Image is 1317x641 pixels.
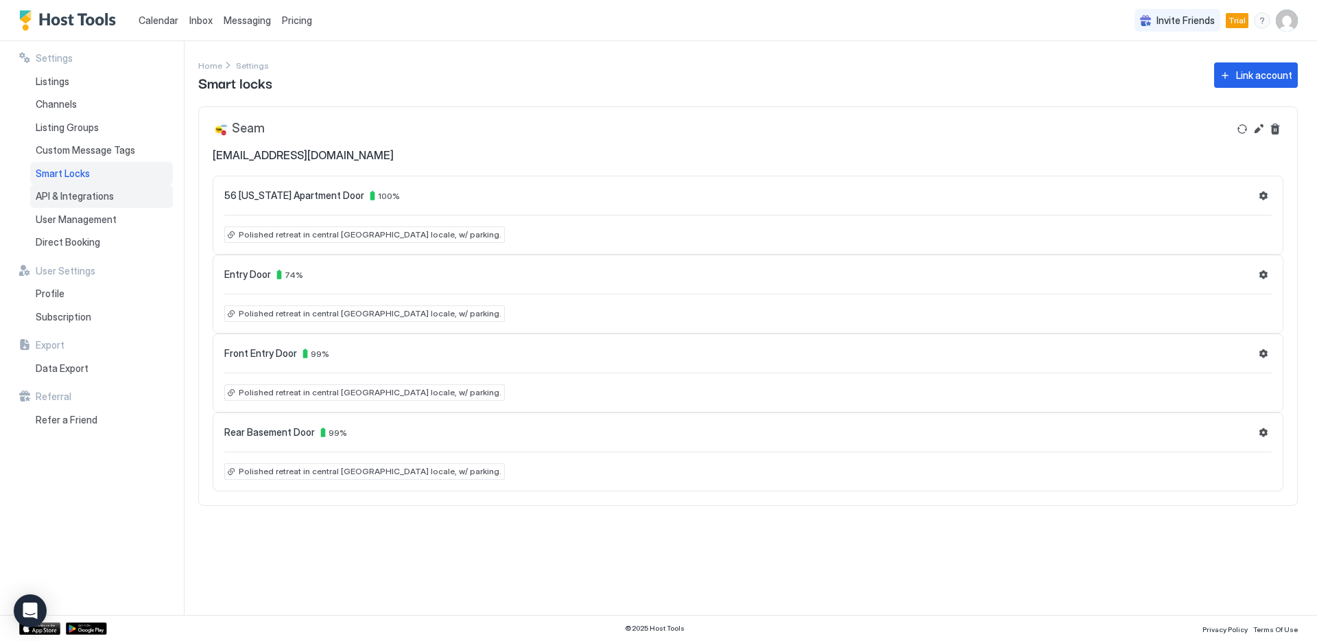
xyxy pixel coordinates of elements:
[1250,121,1267,137] button: Edit
[36,213,117,226] span: User Management
[30,305,173,329] a: Subscription
[1214,62,1298,88] button: Link account
[1253,625,1298,633] span: Terms Of Use
[139,13,178,27] a: Calendar
[36,190,114,202] span: API & Integrations
[1253,621,1298,636] a: Terms Of Use
[285,270,303,280] span: 74 %
[239,229,501,241] span: Polished retreat in central [GEOGRAPHIC_DATA] locale, w/ parking.
[189,14,213,26] span: Inbox
[36,265,95,277] span: User Settings
[14,594,47,627] div: Open Intercom Messenger
[1255,187,1272,204] button: Settings
[19,10,122,31] a: Host Tools Logo
[30,208,173,231] a: User Management
[30,357,173,380] a: Data Export
[239,307,501,320] span: Polished retreat in central [GEOGRAPHIC_DATA] locale, w/ parking.
[36,391,71,403] span: Referral
[378,191,400,201] span: 100 %
[36,75,69,88] span: Listings
[282,14,312,27] span: Pricing
[30,408,173,432] a: Refer a Friend
[1202,625,1248,633] span: Privacy Policy
[236,58,269,72] a: Settings
[1229,14,1246,27] span: Trial
[36,339,64,351] span: Export
[30,282,173,305] a: Profile
[224,14,271,26] span: Messaging
[36,236,100,248] span: Direct Booking
[236,58,269,72] div: Breadcrumb
[36,311,91,323] span: Subscription
[19,622,60,635] a: App Store
[30,70,173,93] a: Listings
[236,60,269,71] span: Settings
[239,465,501,478] span: Polished retreat in central [GEOGRAPHIC_DATA] locale, w/ parking.
[36,362,88,375] span: Data Export
[311,349,329,359] span: 99 %
[198,72,272,93] span: Smart locks
[1156,14,1215,27] span: Invite Friends
[198,58,222,72] div: Breadcrumb
[213,148,394,162] span: [EMAIL_ADDRESS][DOMAIN_NAME]
[1254,12,1270,29] div: menu
[36,98,77,110] span: Channels
[625,624,685,633] span: © 2025 Host Tools
[224,347,297,360] span: Front Entry Door
[139,14,178,26] span: Calendar
[36,121,99,134] span: Listing Groups
[30,185,173,208] a: API & Integrations
[36,167,90,180] span: Smart Locks
[36,52,73,65] span: Settings
[224,268,271,281] span: Entry Door
[224,189,364,202] span: 56 [US_STATE] Apartment Door
[1255,424,1272,441] button: Settings
[198,60,222,71] span: Home
[1234,121,1250,137] button: Refresh
[66,622,107,635] a: Google Play Store
[224,13,271,27] a: Messaging
[30,231,173,254] a: Direct Booking
[36,414,97,426] span: Refer a Friend
[189,13,213,27] a: Inbox
[224,426,315,439] span: Rear Basement Door
[36,288,64,300] span: Profile
[36,144,135,156] span: Custom Message Tags
[1236,68,1292,82] div: Link account
[1202,621,1248,636] a: Privacy Policy
[1255,266,1272,283] button: Settings
[329,428,347,438] span: 99 %
[30,162,173,185] a: Smart Locks
[1255,345,1272,362] button: Settings
[1276,10,1298,32] div: User profile
[30,139,173,162] a: Custom Message Tags
[198,58,222,72] a: Home
[30,93,173,116] a: Channels
[1267,121,1283,137] button: Delete
[30,116,173,139] a: Listing Groups
[239,386,501,399] span: Polished retreat in central [GEOGRAPHIC_DATA] locale, w/ parking.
